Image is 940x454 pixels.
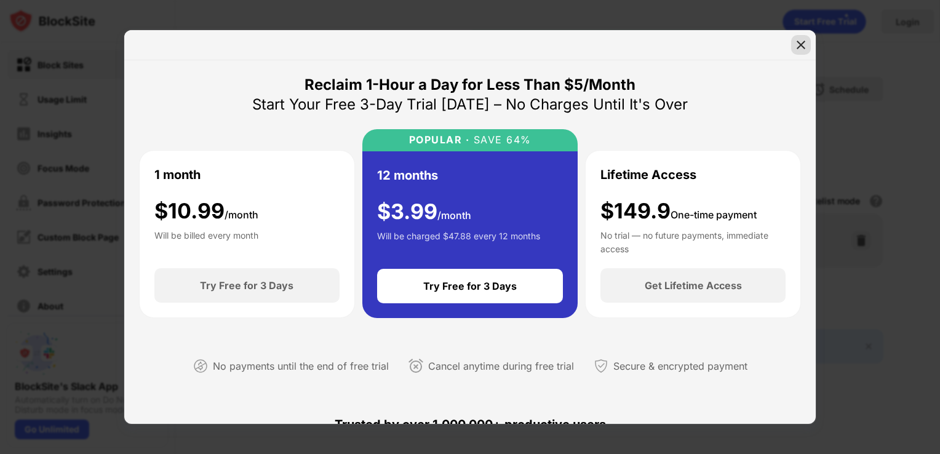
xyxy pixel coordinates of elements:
[213,357,389,375] div: No payments until the end of free trial
[193,359,208,373] img: not-paying
[225,209,258,221] span: /month
[252,95,688,114] div: Start Your Free 3-Day Trial [DATE] – No Charges Until It's Over
[377,199,471,225] div: $ 3.99
[469,134,532,146] div: SAVE 64%
[613,357,747,375] div: Secure & encrypted payment
[671,209,757,221] span: One-time payment
[154,229,258,253] div: Will be billed every month
[428,357,574,375] div: Cancel anytime during free trial
[594,359,608,373] img: secured-payment
[437,209,471,221] span: /month
[305,75,635,95] div: Reclaim 1-Hour a Day for Less Than $5/Month
[377,166,438,185] div: 12 months
[423,280,517,292] div: Try Free for 3 Days
[600,229,786,253] div: No trial — no future payments, immediate access
[377,229,540,254] div: Will be charged $47.88 every 12 months
[200,279,293,292] div: Try Free for 3 Days
[600,199,757,224] div: $149.9
[139,395,801,454] div: Trusted by over 1,000,000+ productive users
[154,199,258,224] div: $ 10.99
[408,359,423,373] img: cancel-anytime
[409,134,470,146] div: POPULAR ·
[154,165,201,184] div: 1 month
[600,165,696,184] div: Lifetime Access
[645,279,742,292] div: Get Lifetime Access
